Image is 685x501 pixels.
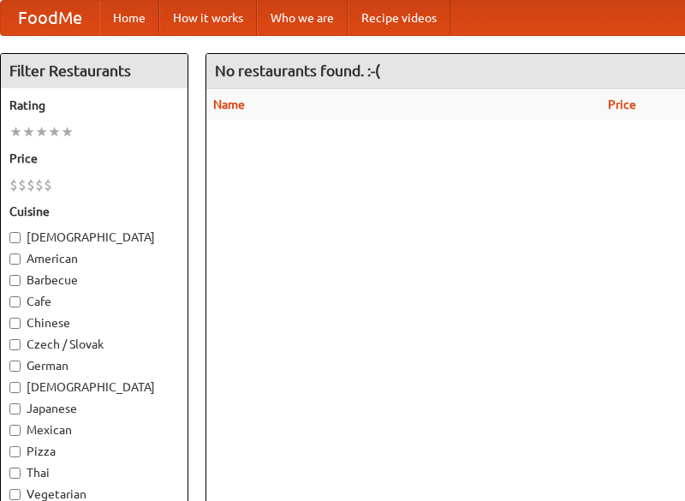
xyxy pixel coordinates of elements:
input: [DEMOGRAPHIC_DATA] [9,232,21,243]
ng-pluralize: No restaurants found. :-( [215,63,380,79]
li: $ [35,176,44,194]
li: ★ [61,122,74,141]
label: Japanese [9,400,179,417]
input: Chinese [9,318,21,329]
li: $ [9,176,18,194]
label: [DEMOGRAPHIC_DATA] [9,229,179,246]
h5: Rating [9,97,179,114]
li: $ [44,176,52,194]
label: Chinese [9,314,179,331]
li: ★ [35,122,48,141]
li: ★ [9,122,22,141]
input: Thai [9,468,21,479]
li: ★ [48,122,61,141]
li: $ [27,176,35,194]
label: Pizza [9,443,179,460]
input: Pizza [9,446,21,457]
input: Cafe [9,296,21,307]
li: $ [18,176,27,194]
a: FoodMe [1,1,99,35]
a: Name [213,98,245,111]
label: Mexican [9,421,179,438]
input: American [9,253,21,265]
a: Home [99,1,159,35]
input: Mexican [9,425,21,436]
input: Vegetarian [9,489,21,500]
label: Barbecue [9,271,179,289]
a: How it works [159,1,257,35]
label: [DEMOGRAPHIC_DATA] [9,379,179,396]
label: Cafe [9,293,179,310]
input: Japanese [9,403,21,415]
label: Thai [9,464,179,481]
h5: Cuisine [9,203,179,220]
li: ★ [22,122,35,141]
input: Czech / Slovak [9,339,21,350]
input: German [9,361,21,372]
input: [DEMOGRAPHIC_DATA] [9,382,21,393]
label: American [9,250,179,267]
label: German [9,357,179,374]
a: Who we are [257,1,348,35]
label: Czech / Slovak [9,336,179,353]
a: Price [608,98,636,111]
input: Barbecue [9,275,21,286]
h4: Filter Restaurants [1,54,188,88]
a: Recipe videos [348,1,450,35]
h5: Price [9,150,179,167]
